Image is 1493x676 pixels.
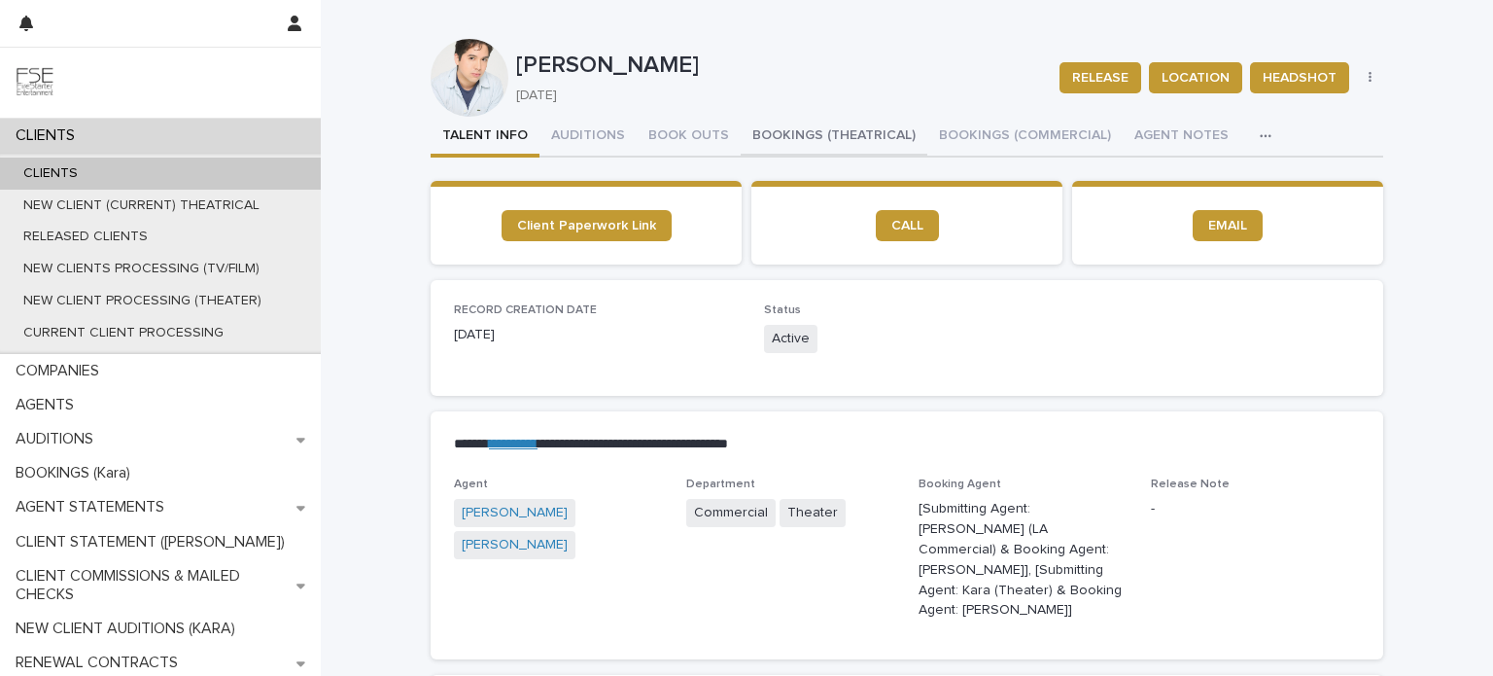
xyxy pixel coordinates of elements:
[1059,62,1141,93] button: RELEASE
[1151,499,1360,519] p: -
[8,325,239,341] p: CURRENT CLIENT PROCESSING
[1072,68,1128,88] span: RELEASE
[454,304,597,316] span: RECORD CREATION DATE
[8,567,296,604] p: CLIENT COMMISSIONS & MAILED CHECKS
[741,117,927,158] button: BOOKINGS (THEATRICAL)
[764,304,801,316] span: Status
[502,210,672,241] a: Client Paperwork Link
[8,362,115,380] p: COMPANIES
[1250,62,1349,93] button: HEADSHOT
[1208,219,1247,232] span: EMAIL
[876,210,939,241] a: CALL
[454,479,488,490] span: Agent
[8,261,275,277] p: NEW CLIENTS PROCESSING (TV/FILM)
[637,117,741,158] button: BOOK OUTS
[16,63,54,102] img: 9JgRvJ3ETPGCJDhvPVA5
[919,479,1001,490] span: Booking Agent
[8,165,93,182] p: CLIENTS
[431,117,539,158] button: TALENT INFO
[462,535,568,555] a: [PERSON_NAME]
[8,293,277,309] p: NEW CLIENT PROCESSING (THEATER)
[764,325,817,353] span: Active
[686,479,755,490] span: Department
[8,229,163,245] p: RELEASED CLIENTS
[516,88,1036,104] p: [DATE]
[1151,479,1230,490] span: Release Note
[891,219,923,232] span: CALL
[8,498,180,516] p: AGENT STATEMENTS
[8,620,251,638] p: NEW CLIENT AUDITIONS (KARA)
[516,52,1044,80] p: [PERSON_NAME]
[539,117,637,158] button: AUDITIONS
[1193,210,1263,241] a: EMAIL
[8,430,109,448] p: AUDITIONS
[8,197,275,214] p: NEW CLIENT (CURRENT) THEATRICAL
[1162,68,1230,88] span: LOCATION
[919,499,1128,621] p: [Submitting Agent: [PERSON_NAME] (LA Commercial) & Booking Agent: [PERSON_NAME]], [Submitting Age...
[8,654,193,672] p: RENEWAL CONTRACTS
[8,126,90,145] p: CLIENTS
[454,325,741,345] p: [DATE]
[8,464,146,482] p: BOOKINGS (Kara)
[780,499,846,527] span: Theater
[686,499,776,527] span: Commercial
[517,219,656,232] span: Client Paperwork Link
[8,533,300,551] p: CLIENT STATEMENT ([PERSON_NAME])
[462,503,568,523] a: [PERSON_NAME]
[1123,117,1240,158] button: AGENT NOTES
[1263,68,1337,88] span: HEADSHOT
[927,117,1123,158] button: BOOKINGS (COMMERCIAL)
[8,396,89,414] p: AGENTS
[1149,62,1242,93] button: LOCATION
